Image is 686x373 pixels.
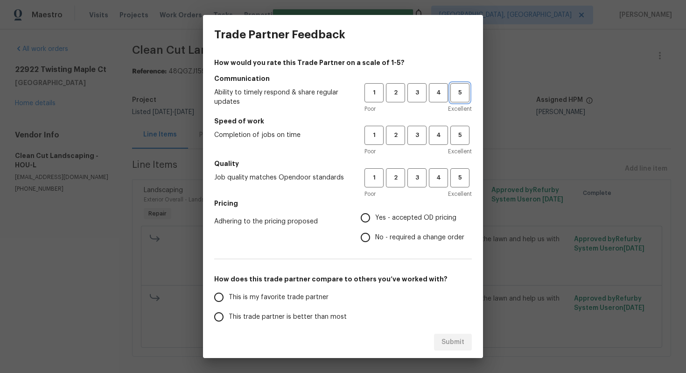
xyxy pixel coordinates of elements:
button: 4 [429,168,448,187]
span: Poor [364,189,376,199]
h3: Trade Partner Feedback [214,28,345,41]
span: This trade partner is better than most [229,312,347,322]
span: 1 [365,172,383,183]
span: Completion of jobs on time [214,130,350,140]
span: 2 [387,172,404,183]
span: No - required a change order [375,233,464,243]
span: 5 [451,130,469,141]
button: 5 [450,168,469,187]
span: 1 [365,130,383,141]
span: 4 [430,87,447,98]
button: 1 [364,126,384,145]
span: 3 [408,172,426,183]
h5: How does this trade partner compare to others you’ve worked with? [214,274,472,284]
span: Ability to timely respond & share regular updates [214,88,350,107]
span: Excellent [448,189,472,199]
span: This is my favorite trade partner [229,293,329,302]
button: 3 [407,126,427,145]
span: 5 [451,172,469,183]
span: 3 [408,130,426,141]
span: 5 [451,87,469,98]
span: 4 [430,172,447,183]
span: 1 [365,87,383,98]
button: 5 [450,126,469,145]
span: Yes - accepted OD pricing [375,213,456,223]
span: 3 [408,87,426,98]
button: 3 [407,168,427,187]
h5: Communication [214,74,472,83]
h5: Pricing [214,199,472,208]
button: 2 [386,83,405,102]
h5: Speed of work [214,116,472,126]
h5: Quality [214,159,472,168]
h4: How would you rate this Trade Partner on a scale of 1-5? [214,58,472,67]
button: 4 [429,83,448,102]
span: Poor [364,104,376,114]
button: 3 [407,83,427,102]
span: 2 [387,130,404,141]
button: 1 [364,168,384,187]
div: Pricing [361,208,472,247]
span: Excellent [448,147,472,156]
span: Excellent [448,104,472,114]
button: 4 [429,126,448,145]
button: 2 [386,168,405,187]
span: Job quality matches Opendoor standards [214,173,350,182]
span: Adhering to the pricing proposed [214,217,346,226]
button: 2 [386,126,405,145]
span: 4 [430,130,447,141]
span: 2 [387,87,404,98]
button: 1 [364,83,384,102]
span: Poor [364,147,376,156]
button: 5 [450,83,469,102]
